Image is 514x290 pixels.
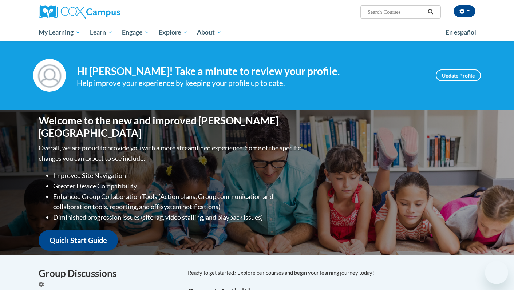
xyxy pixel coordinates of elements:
[39,5,177,19] a: Cox Campus
[441,25,481,40] a: En español
[39,115,303,139] h1: Welcome to the new and improved [PERSON_NAME][GEOGRAPHIC_DATA]
[53,212,303,223] li: Diminished progression issues (site lag, video stalling, and playback issues)
[446,28,476,36] span: En español
[193,24,227,41] a: About
[85,24,118,41] a: Learn
[436,69,481,81] a: Update Profile
[53,191,303,212] li: Enhanced Group Collaboration Tools (Action plans, Group communication and collaboration tools, re...
[39,230,118,251] a: Quick Start Guide
[77,65,425,78] h4: Hi [PERSON_NAME]! Take a minute to review your profile.
[39,28,80,37] span: My Learning
[39,266,177,281] h4: Group Discussions
[367,8,425,16] input: Search Courses
[28,24,486,41] div: Main menu
[159,28,188,37] span: Explore
[197,28,222,37] span: About
[485,261,508,284] iframe: Button to launch messaging window
[154,24,193,41] a: Explore
[39,143,303,164] p: Overall, we are proud to provide you with a more streamlined experience. Some of the specific cha...
[122,28,149,37] span: Engage
[33,59,66,92] img: Profile Image
[77,77,425,89] div: Help improve your experience by keeping your profile up to date.
[39,5,120,19] img: Cox Campus
[53,181,303,191] li: Greater Device Compatibility
[425,8,436,16] button: Search
[454,5,475,17] button: Account Settings
[34,24,85,41] a: My Learning
[117,24,154,41] a: Engage
[53,170,303,181] li: Improved Site Navigation
[90,28,113,37] span: Learn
